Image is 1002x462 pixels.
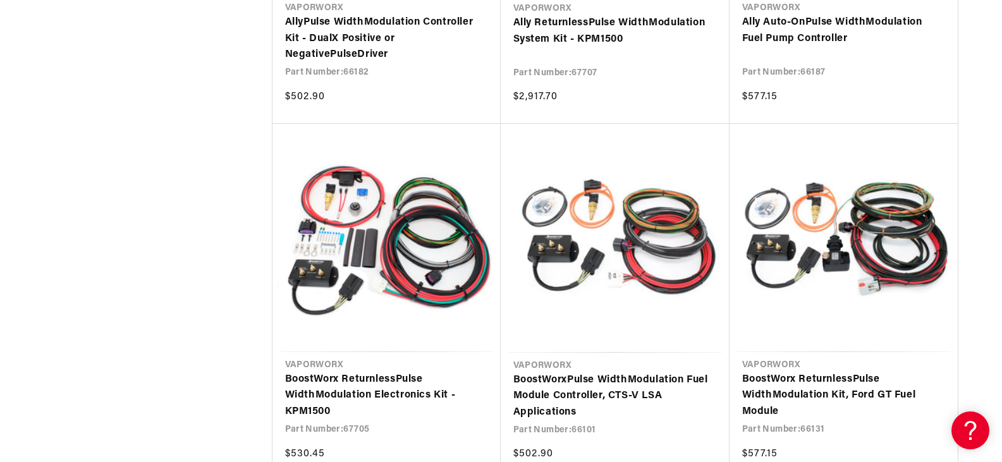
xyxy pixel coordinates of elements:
[513,372,717,421] a: BoostWorxPulse WidthModulation Fuel Module Controller, CTS-V LSA Applications
[285,15,488,63] a: AllyPulse WidthModulation Controller Kit - DualX Positive or NegativePulseDriver
[285,372,488,420] a: BoostWorx ReturnlessPulse WidthModulation Electronics Kit - KPM1500
[742,15,945,47] a: Ally Auto-OnPulse WidthModulation Fuel Pump Controller
[513,15,717,47] a: Ally ReturnlessPulse WidthModulation System Kit - KPM1500
[742,372,945,420] a: BoostWorx ReturnlessPulse WidthModulation Kit, Ford GT Fuel Module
